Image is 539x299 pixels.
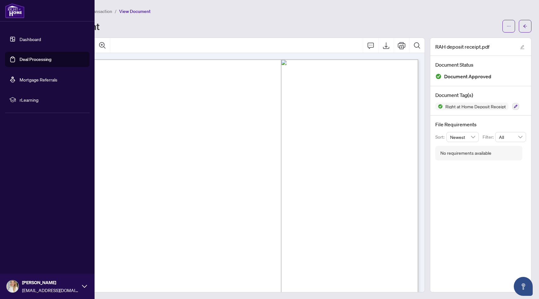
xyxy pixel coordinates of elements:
img: Profile Icon [7,280,19,292]
span: edit [520,45,525,49]
span: Right at Home Deposit Receipt [443,104,508,109]
a: Mortgage Referrals [20,77,57,82]
button: Open asap [514,277,533,296]
h4: Document Tag(s) [435,91,526,99]
li: / [115,8,117,15]
a: Dashboard [20,36,41,42]
h4: Document Status [435,61,526,69]
span: Document Approved [444,72,491,81]
span: RAH deposit receipt.pdf [435,43,490,51]
span: ellipsis [507,24,511,28]
span: All [499,132,522,142]
span: View Transaction [78,9,112,14]
a: Deal Processing [20,57,51,62]
span: Newest [450,132,475,142]
img: logo [5,3,25,18]
span: View Document [119,9,151,14]
h4: File Requirements [435,121,526,128]
img: Document Status [435,73,442,80]
span: rLearning [20,96,85,103]
div: No requirements available [440,150,491,157]
p: Sort: [435,134,446,141]
img: Status Icon [435,103,443,110]
p: Filter: [483,134,495,141]
span: [PERSON_NAME] [22,279,79,286]
span: arrow-left [523,24,527,28]
span: [EMAIL_ADDRESS][DOMAIN_NAME] [22,287,79,294]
